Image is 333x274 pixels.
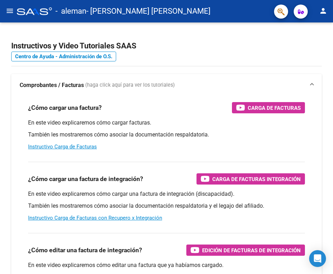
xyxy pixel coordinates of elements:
button: Edición de Facturas de integración [186,245,305,256]
mat-expansion-panel-header: Comprobantes / Facturas (haga click aquí para ver los tutoriales) [11,74,322,96]
span: Carga de Facturas Integración [212,175,301,183]
strong: Comprobantes / Facturas [20,81,84,89]
h3: ¿Cómo cargar una factura? [28,103,102,113]
h3: ¿Cómo editar una factura de integración? [28,245,142,255]
a: Instructivo Carga de Facturas con Recupero x Integración [28,215,162,221]
a: Centro de Ayuda - Administración de O.S. [11,52,116,61]
span: Edición de Facturas de integración [202,246,301,255]
span: - aleman [55,4,86,19]
h2: Instructivos y Video Tutoriales SAAS [11,39,322,53]
button: Carga de Facturas Integración [197,173,305,185]
div: Open Intercom Messenger [309,250,326,267]
mat-icon: person [319,7,327,15]
p: En este video explicaremos cómo cargar una factura de integración (discapacidad). [28,190,305,198]
span: - [PERSON_NAME] [PERSON_NAME] [86,4,211,19]
span: (haga click aquí para ver los tutoriales) [85,81,175,89]
a: Instructivo Carga de Facturas [28,143,97,150]
p: En este video explicaremos cómo editar una factura que ya habíamos cargado. [28,261,305,269]
p: También les mostraremos cómo asociar la documentación respaldatoria y el legajo del afiliado. [28,202,305,210]
button: Carga de Facturas [232,102,305,113]
p: En este video explicaremos cómo cargar facturas. [28,119,305,127]
mat-icon: menu [6,7,14,15]
p: También les mostraremos cómo asociar la documentación respaldatoria. [28,131,305,139]
span: Carga de Facturas [248,103,301,112]
h3: ¿Cómo cargar una factura de integración? [28,174,143,184]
